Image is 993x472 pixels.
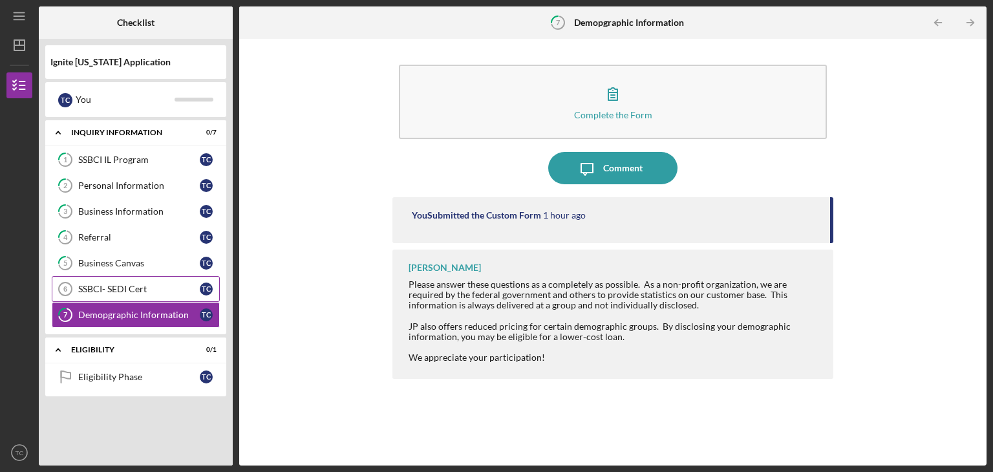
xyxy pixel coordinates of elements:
[16,449,24,456] text: TC
[200,231,213,244] div: T C
[78,232,200,242] div: Referral
[412,210,541,220] div: You Submitted the Custom Form
[409,279,820,310] div: Please answer these questions as a completely as possible. As a non-profit organization, we are r...
[78,206,200,217] div: Business Information
[117,17,155,28] b: Checklist
[200,308,213,321] div: T C
[200,153,213,166] div: T C
[409,263,481,273] div: [PERSON_NAME]
[543,210,586,220] time: 2025-10-03 16:52
[63,208,67,216] tspan: 3
[200,179,213,192] div: T C
[556,18,561,27] tspan: 7
[409,321,820,342] div: JP also offers reduced pricing for certain demographic groups. By disclosing your demographic inf...
[78,258,200,268] div: Business Canvas
[63,311,68,319] tspan: 7
[603,152,643,184] div: Comment
[200,257,213,270] div: T C
[574,17,684,28] b: Demopgraphic Information
[52,147,220,173] a: 1SSBCI IL ProgramTC
[58,93,72,107] div: T C
[6,440,32,466] button: TC
[193,346,217,354] div: 0 / 1
[78,310,200,320] div: Demopgraphic Information
[76,89,175,111] div: You
[78,155,200,165] div: SSBCI IL Program
[52,250,220,276] a: 5Business CanvasTC
[50,57,221,67] div: Ignite [US_STATE] Application
[52,224,220,250] a: 4ReferralTC
[193,129,217,136] div: 0 / 7
[63,285,67,293] tspan: 6
[52,173,220,198] a: 2Personal InformationTC
[52,364,220,390] a: Eligibility PhaseTC
[409,352,820,363] div: We appreciate your participation!
[63,259,67,268] tspan: 5
[63,233,68,242] tspan: 4
[574,110,652,120] div: Complete the Form
[548,152,678,184] button: Comment
[200,283,213,295] div: T C
[78,180,200,191] div: Personal Information
[63,156,67,164] tspan: 1
[78,372,200,382] div: Eligibility Phase
[52,302,220,328] a: 7Demopgraphic InformationTC
[52,276,220,302] a: 6SSBCI- SEDI CertTC
[200,370,213,383] div: T C
[200,205,213,218] div: T C
[78,284,200,294] div: SSBCI- SEDI Cert
[71,129,184,136] div: Inquiry Information
[399,65,827,139] button: Complete the Form
[63,182,67,190] tspan: 2
[52,198,220,224] a: 3Business InformationTC
[71,346,184,354] div: Eligibility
